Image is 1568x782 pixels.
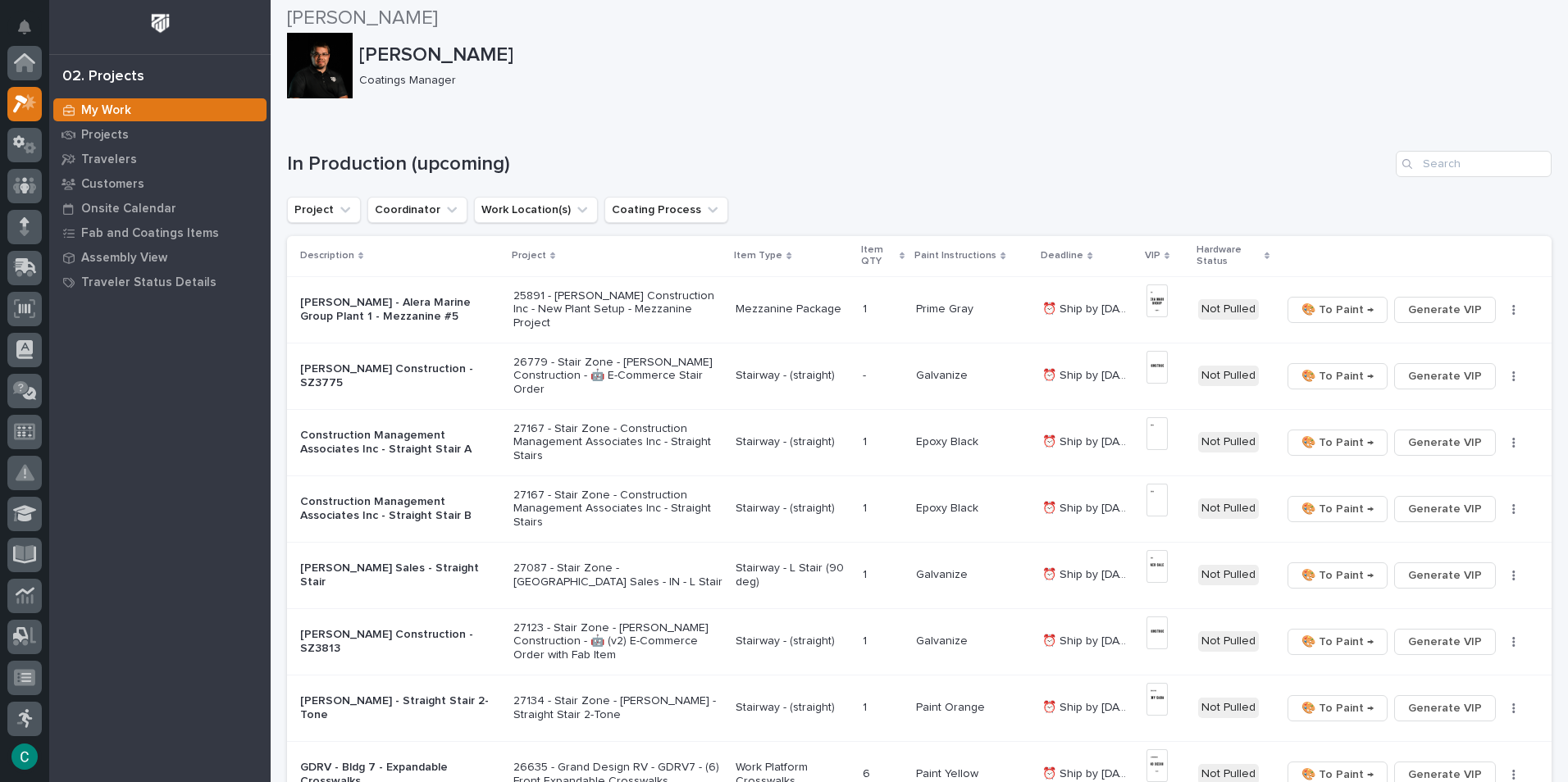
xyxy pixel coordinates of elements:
span: 🎨 To Paint → [1301,366,1374,386]
p: 1 [863,432,870,449]
button: Generate VIP [1394,629,1496,655]
p: Stairway - (straight) [736,369,849,383]
p: VIP [1145,247,1160,265]
h1: In Production (upcoming) [287,152,1389,176]
p: [PERSON_NAME] [359,43,1545,67]
span: Generate VIP [1408,698,1482,718]
div: Not Pulled [1198,498,1259,519]
p: 27123 - Stair Zone - [PERSON_NAME] Construction - 🤖 (v2) E-Commerce Order with Fab Item [513,621,723,662]
span: Generate VIP [1408,499,1482,519]
button: Generate VIP [1394,430,1496,456]
button: 🎨 To Paint → [1288,629,1388,655]
h2: [PERSON_NAME] [287,7,438,30]
button: 🎨 To Paint → [1288,695,1388,721]
p: ⏰ Ship by 10/10/25 [1042,764,1137,781]
p: Coatings Manager [359,74,1538,88]
p: Paint Instructions [914,247,996,265]
span: 🎨 To Paint → [1301,499,1374,519]
button: Generate VIP [1394,695,1496,721]
p: 27167 - Stair Zone - Construction Management Associates Inc - Straight Stairs [513,489,723,530]
span: Generate VIP [1408,433,1482,452]
div: Not Pulled [1198,698,1259,718]
tr: [PERSON_NAME] Sales - Straight Stair27087 - Stair Zone - [GEOGRAPHIC_DATA] Sales - IN - L StairSt... [287,542,1552,608]
tr: Construction Management Associates Inc - Straight Stair A27167 - Stair Zone - Construction Manage... [287,409,1552,475]
a: Customers [49,171,271,196]
p: 1 [863,498,870,516]
span: 🎨 To Paint → [1301,632,1374,652]
span: 🎨 To Paint → [1301,698,1374,718]
tr: [PERSON_NAME] - Straight Stair 2-Tone27134 - Stair Zone - [PERSON_NAME] - Straight Stair 2-ToneSt... [287,675,1552,741]
tr: [PERSON_NAME] - Alera Marine Group Plant 1 - Mezzanine #525891 - [PERSON_NAME] Construction Inc -... [287,276,1552,343]
span: Generate VIP [1408,366,1482,386]
p: 27087 - Stair Zone - [GEOGRAPHIC_DATA] Sales - IN - L Stair [513,561,723,589]
button: 🎨 To Paint → [1288,496,1388,522]
p: 1 [863,299,870,316]
div: Not Pulled [1198,299,1259,320]
span: 🎨 To Paint → [1301,300,1374,320]
p: Stairway - (straight) [736,435,849,449]
p: 1 [863,565,870,582]
p: 1 [863,698,870,715]
button: 🎨 To Paint → [1288,297,1388,323]
p: ⏰ Ship by 9/26/25 [1042,299,1137,316]
p: Item QTY [861,241,896,271]
div: 02. Projects [62,68,144,86]
button: Generate VIP [1394,363,1496,389]
p: [PERSON_NAME] - Alera Marine Group Plant 1 - Mezzanine #5 [300,296,500,324]
div: Not Pulled [1198,432,1259,452]
button: Generate VIP [1394,562,1496,589]
p: Assembly View [81,251,167,266]
span: 🎨 To Paint → [1301,566,1374,585]
p: Galvanize [916,366,971,383]
a: Projects [49,122,271,147]
p: 25891 - [PERSON_NAME] Construction Inc - New Plant Setup - Mezzanine Project [513,289,723,330]
button: Notifications [7,10,42,44]
div: Notifications [21,20,42,46]
p: Stairway - (straight) [736,634,849,648]
p: ⏰ Ship by [DATE] [1042,498,1137,516]
tr: Construction Management Associates Inc - Straight Stair B27167 - Stair Zone - Construction Manage... [287,475,1552,542]
p: Projects [81,128,129,143]
p: Stairway - L Stair (90 deg) [736,561,849,589]
input: Search [1396,151,1552,177]
p: Mezzanine Package [736,302,849,316]
p: Description [300,247,354,265]
button: Work Location(s) [474,197,598,223]
button: Coordinator [367,197,467,223]
p: 6 [863,764,873,781]
button: Generate VIP [1394,496,1496,522]
p: [PERSON_NAME] Construction - SZ3775 [300,362,500,390]
a: Travelers [49,147,271,171]
button: Project [287,197,361,223]
p: Stairway - (straight) [736,701,849,715]
a: Onsite Calendar [49,196,271,221]
button: Generate VIP [1394,297,1496,323]
div: Not Pulled [1198,631,1259,652]
p: Onsite Calendar [81,202,176,216]
p: ⏰ Ship by [DATE] [1042,565,1137,582]
a: My Work [49,98,271,122]
p: [PERSON_NAME] Sales - Straight Stair [300,561,500,589]
button: 🎨 To Paint → [1288,363,1388,389]
img: Workspace Logo [145,8,175,39]
tr: [PERSON_NAME] Construction - SZ381327123 - Stair Zone - [PERSON_NAME] Construction - 🤖 (v2) E-Com... [287,608,1552,675]
span: Generate VIP [1408,632,1482,652]
p: ⏰ Ship by [DATE] [1042,432,1137,449]
p: Epoxy Black [916,498,982,516]
a: Fab and Coatings Items [49,221,271,245]
div: Not Pulled [1198,565,1259,585]
span: Generate VIP [1408,300,1482,320]
p: ⏰ Ship by [DATE] [1042,698,1137,715]
p: Paint Yellow [916,764,982,781]
p: ⏰ Ship by [DATE] [1042,631,1137,648]
p: Prime Gray [916,299,977,316]
p: Galvanize [916,565,971,582]
p: Customers [81,177,144,192]
p: Traveler Status Details [81,275,217,290]
p: Galvanize [916,631,971,648]
p: 27167 - Stair Zone - Construction Management Associates Inc - Straight Stairs [513,422,723,463]
p: [PERSON_NAME] - Straight Stair 2-Tone [300,694,500,722]
div: Not Pulled [1198,366,1259,386]
p: Stairway - (straight) [736,502,849,516]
